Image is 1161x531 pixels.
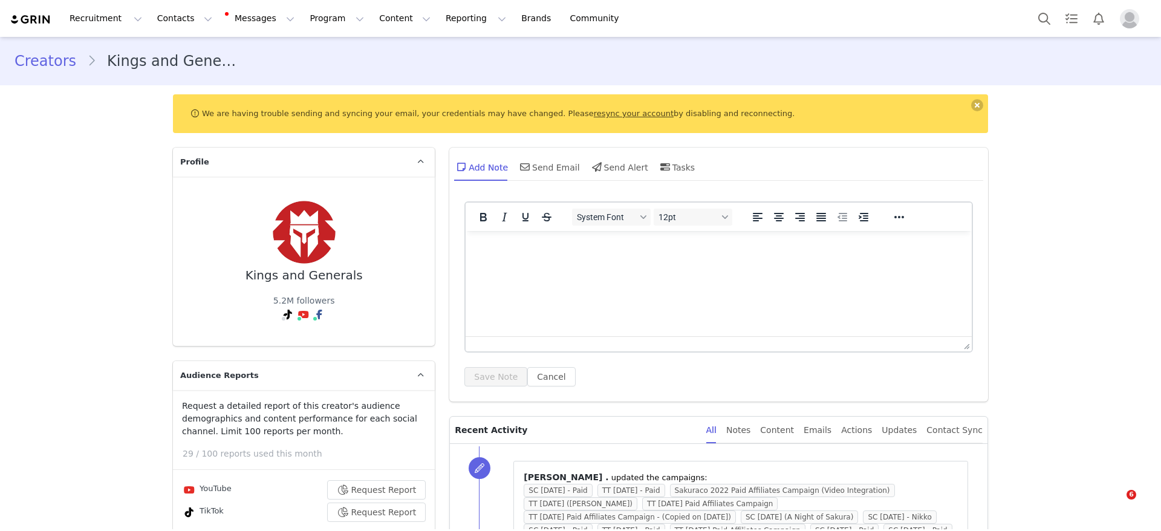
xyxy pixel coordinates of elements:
button: Save Note [464,367,527,386]
div: Notes [726,417,750,444]
button: Contacts [150,5,220,32]
span: Audience Reports [180,370,259,382]
span: Profile [180,156,209,168]
span: TT [DATE] Paid Affiliates Campaign [642,497,778,510]
div: All [706,417,717,444]
button: Bold [473,209,493,226]
div: We are having trouble sending and syncing your email, your credentials may have changed. Please b... [173,94,988,133]
span: TT [DATE] Paid Affiliates Campaign - (Copied on [DATE]) [524,510,736,524]
span: Sakuraco 2022 Paid Affiliates Campaign (Video Integration) [670,484,895,497]
div: Contact Sync [926,417,983,444]
span: TT [DATE] - Paid [597,484,665,497]
button: Italic [494,209,515,226]
button: Align right [790,209,810,226]
div: Content [760,417,794,444]
p: ⁨ ⁩ updated the campaigns: [524,471,958,484]
a: resync your account [594,109,674,118]
button: Align left [747,209,768,226]
iframe: Intercom live chat [1102,490,1131,519]
button: Notifications [1085,5,1112,32]
img: 8f6b206c-ce4c-4340-8ae1-e87397cbfdf9.jpg [268,196,340,269]
div: Add Note [454,152,508,181]
a: Creators [15,50,87,72]
button: Justify [811,209,831,226]
iframe: Rich Text Area [466,231,972,336]
span: [PERSON_NAME] . [524,472,608,482]
button: Align center [769,209,789,226]
button: Font sizes [654,209,732,226]
p: 29 / 100 reports used this month [183,448,435,460]
span: SC [DATE] - Nikko [863,510,936,524]
button: Fonts [572,209,651,226]
button: Program [302,5,371,32]
a: Community [563,5,632,32]
div: Tasks [658,152,695,181]
button: Request Report [327,503,426,522]
div: Send Email [518,152,580,181]
div: Emails [804,417,831,444]
div: YouTube [182,483,232,497]
p: Request a detailed report of this creator's audience demographics and content performance for eac... [182,400,426,438]
div: Updates [882,417,917,444]
button: Profile [1113,9,1151,28]
button: Cancel [527,367,575,386]
p: Recent Activity [455,417,696,443]
span: 12pt [659,212,718,222]
button: Recruitment [62,5,149,32]
button: Decrease indent [832,209,853,226]
a: Tasks [1058,5,1085,32]
button: Search [1031,5,1058,32]
div: TikTok [182,505,224,520]
button: Increase indent [853,209,874,226]
button: Underline [515,209,536,226]
button: Reporting [438,5,513,32]
button: Strikethrough [536,209,557,226]
img: grin logo [10,14,52,25]
span: SC [DATE] - Paid [524,484,592,497]
span: 6 [1127,490,1136,500]
div: 5.2M followers [273,295,335,307]
button: Content [372,5,438,32]
a: Brands [514,5,562,32]
button: Messages [220,5,302,32]
span: TT [DATE] ([PERSON_NAME]) [524,497,637,510]
img: placeholder-profile.jpg [1120,9,1139,28]
span: SC [DATE] (A Night of Sakura) [741,510,858,524]
div: Actions [841,417,872,444]
button: Request Report [327,480,426,500]
button: Reveal or hide additional toolbar items [889,209,909,226]
div: Send Alert [590,152,648,181]
span: System Font [577,212,636,222]
div: Kings and Generals [246,269,363,282]
div: Press the Up and Down arrow keys to resize the editor. [959,337,972,351]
